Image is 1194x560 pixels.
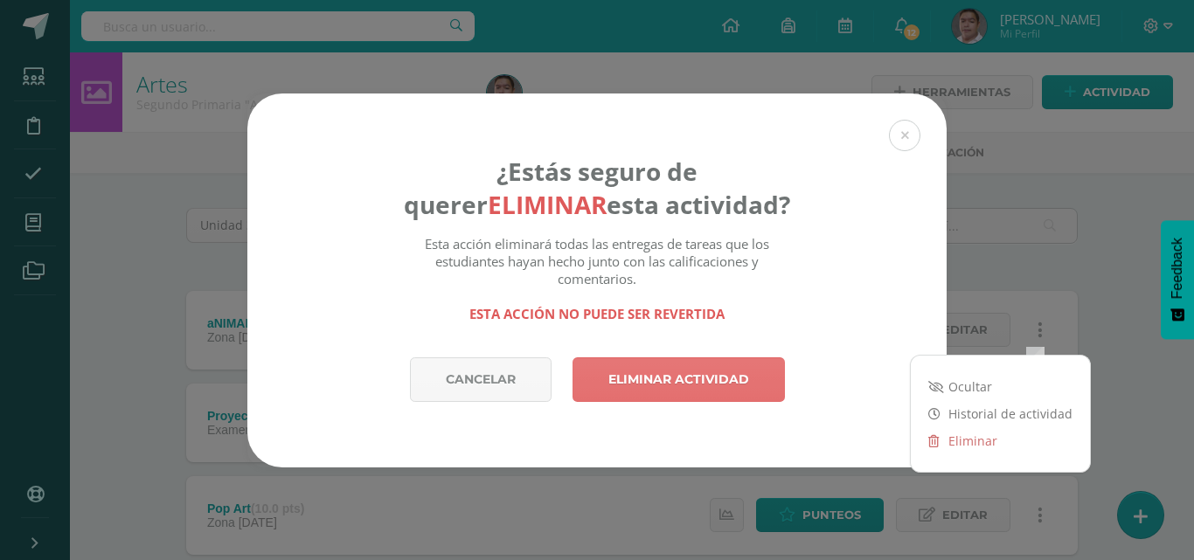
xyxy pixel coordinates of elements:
[573,357,785,402] a: Eliminar actividad
[911,427,1090,454] a: Eliminar
[889,120,920,151] button: Close (Esc)
[404,235,791,322] div: Esta acción eliminará todas las entregas de tareas que los estudiantes hayan hecho junto con las ...
[488,188,607,221] strong: eliminar
[911,373,1090,400] a: Ocultar
[1170,238,1185,299] span: Feedback
[404,155,791,221] h4: ¿Estás seguro de querer esta actividad?
[469,305,725,322] strong: Esta acción no puede ser revertida
[911,400,1090,427] a: Historial de actividad
[410,357,552,402] a: Cancelar
[1161,220,1194,339] button: Feedback - Mostrar encuesta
